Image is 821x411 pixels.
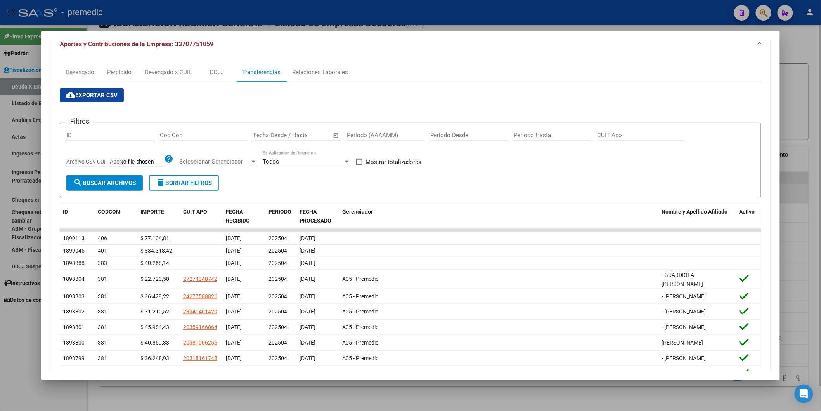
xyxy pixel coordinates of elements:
span: PERÍODO [268,209,291,215]
mat-icon: cloud_download [66,91,75,100]
mat-icon: help [164,154,173,164]
span: - [PERSON_NAME] [662,308,706,315]
button: Open calendar [331,131,340,140]
span: - [PERSON_NAME] [662,370,706,376]
span: CODCON [98,209,120,215]
span: Todos [263,158,279,165]
span: FECHA RECIBIDO [226,209,250,224]
span: A05 - Premedic [342,355,378,361]
div: Relaciones Laborales [292,68,348,77]
span: [DATE] [300,247,315,254]
datatable-header-cell: Nombre y Apellido Afiliado [659,204,736,229]
div: Transferencias [242,68,281,77]
span: 202504 [268,308,287,315]
span: 406 [98,235,107,241]
span: [DATE] [226,276,242,282]
span: 202504 [268,260,287,266]
span: [DATE] [226,370,242,376]
span: 20318161748 [183,355,217,361]
span: 202504 [268,355,287,361]
span: [DATE] [300,276,315,282]
span: [DATE] [300,308,315,315]
span: 401 [98,247,107,254]
span: 1899045 [63,247,85,254]
datatable-header-cell: FECHA PROCESADO [296,204,339,229]
span: [DATE] [300,293,315,300]
datatable-header-cell: PERÍODO [265,204,296,229]
span: 1898801 [63,324,85,330]
span: Mostrar totalizadores [365,157,422,167]
span: [DATE] [300,370,315,376]
span: A05 - Premedic [342,340,378,346]
span: IMPORTE [140,209,164,215]
span: FECHA PROCESADO [300,209,331,224]
span: A05 - Premedic [342,324,378,330]
button: Borrar Filtros [149,175,219,191]
span: [DATE] [226,340,242,346]
span: [DATE] [226,355,242,361]
span: - GUARDIOLA [PERSON_NAME] [662,272,703,287]
span: $ 33.770,03 [140,370,169,376]
mat-icon: delete [156,178,165,187]
datatable-header-cell: Activo [736,204,767,229]
span: 27274348742 [183,276,217,282]
span: 1898798 [63,370,85,376]
span: [DATE] [300,235,315,241]
span: - [PERSON_NAME] [662,355,706,361]
span: Aportes y Contribuciones de la Empresa: 33707751059 [60,40,213,48]
span: 20389166864 [183,324,217,330]
span: 381 [98,370,107,376]
span: [DATE] [226,247,242,254]
span: A05 - Premedic [342,370,378,376]
span: 1898888 [63,260,85,266]
span: 20381006256 [183,340,217,346]
span: 381 [98,355,107,361]
button: Exportar CSV [60,88,124,102]
span: 1898803 [63,293,85,300]
span: 202504 [268,324,287,330]
span: ID [63,209,68,215]
span: [DATE] [226,324,242,330]
span: $ 40.268,14 [140,260,169,266]
span: 1898799 [63,355,85,361]
input: End date [286,132,323,139]
span: 1898800 [63,340,85,346]
span: 381 [98,293,107,300]
span: [DATE] [226,235,242,241]
span: 23341401429 [183,308,217,315]
datatable-header-cell: ID [60,204,95,229]
datatable-header-cell: FECHA RECIBIDO [223,204,265,229]
span: 383 [98,260,107,266]
span: Gerenciador [342,209,373,215]
span: 381 [98,324,107,330]
span: Buscar Archivos [73,179,136,186]
span: 1899113 [63,235,85,241]
span: [DATE] [300,260,315,266]
datatable-header-cell: Gerenciador [339,204,659,229]
span: Exportar CSV [66,92,118,99]
span: 20292888687 [183,370,217,376]
div: Devengado [66,68,94,77]
span: 202504 [268,293,287,300]
span: Activo [740,209,755,215]
span: $ 31.210,52 [140,308,169,315]
datatable-header-cell: IMPORTE [137,204,180,229]
span: 202504 [268,247,287,254]
span: Borrar Filtros [156,179,212,186]
span: 202504 [268,340,287,346]
span: A05 - Premedic [342,276,378,282]
span: $ 40.859,33 [140,340,169,346]
span: $ 36.429,22 [140,293,169,300]
span: 381 [98,308,107,315]
span: 202504 [268,276,287,282]
span: [DATE] [226,293,242,300]
span: 381 [98,340,107,346]
span: $ 36.248,93 [140,355,169,361]
span: [DATE] [226,308,242,315]
div: Open Intercom Messenger [795,385,813,403]
h3: Filtros [66,117,93,125]
span: $ 45.984,43 [140,324,169,330]
button: Buscar Archivos [66,175,143,191]
div: Percibido [107,68,132,77]
datatable-header-cell: CUIT APO [180,204,223,229]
